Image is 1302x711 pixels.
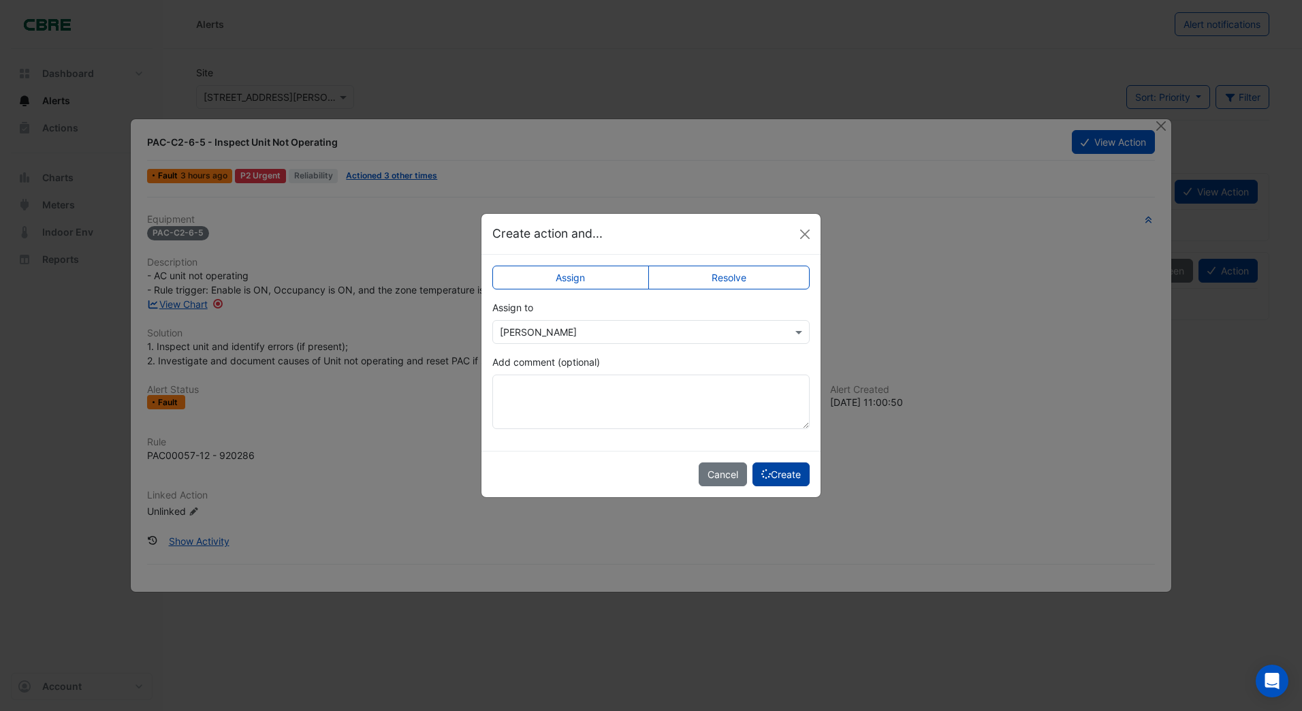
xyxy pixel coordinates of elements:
button: Cancel [699,462,747,486]
button: Close [795,224,815,244]
label: Resolve [648,266,810,289]
label: Assign [492,266,649,289]
label: Assign to [492,300,533,315]
h5: Create action and... [492,225,603,242]
label: Add comment (optional) [492,355,600,369]
button: Create [752,462,810,486]
div: Open Intercom Messenger [1256,665,1288,697]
